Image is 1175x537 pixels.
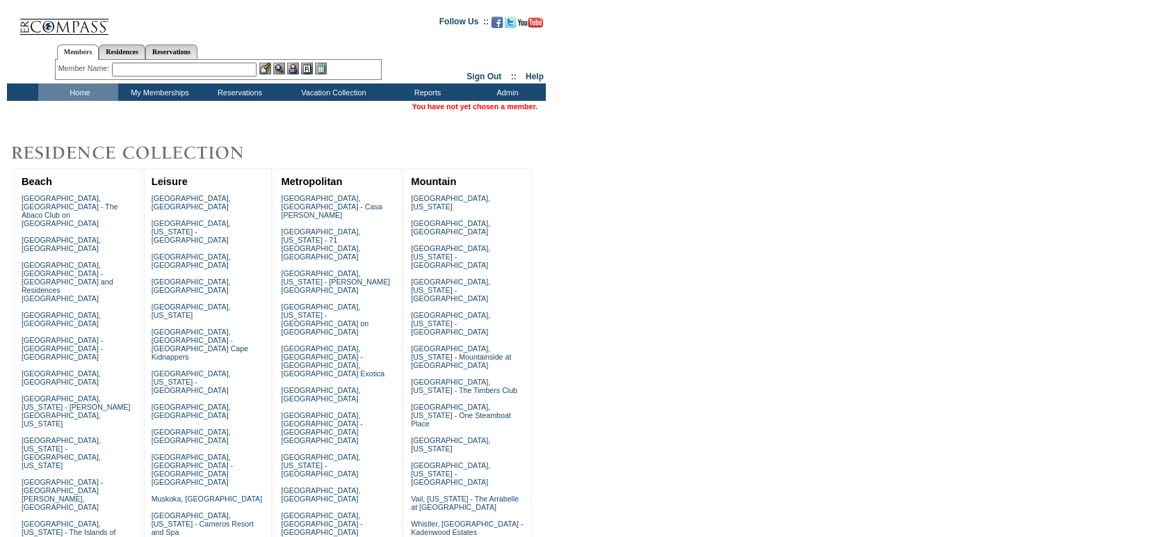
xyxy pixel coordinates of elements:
[152,219,231,244] a: [GEOGRAPHIC_DATA], [US_STATE] - [GEOGRAPHIC_DATA]
[281,486,360,503] a: [GEOGRAPHIC_DATA], [GEOGRAPHIC_DATA]
[273,63,285,74] img: View
[152,278,231,294] a: [GEOGRAPHIC_DATA], [GEOGRAPHIC_DATA]
[152,453,233,486] a: [GEOGRAPHIC_DATA], [GEOGRAPHIC_DATA] - [GEOGRAPHIC_DATA] [GEOGRAPHIC_DATA]
[22,336,103,361] a: [GEOGRAPHIC_DATA] - [GEOGRAPHIC_DATA] - [GEOGRAPHIC_DATA]
[152,369,231,394] a: [GEOGRAPHIC_DATA], [US_STATE] - [GEOGRAPHIC_DATA]
[152,403,231,419] a: [GEOGRAPHIC_DATA], [GEOGRAPHIC_DATA]
[411,244,490,269] a: [GEOGRAPHIC_DATA], [US_STATE] - [GEOGRAPHIC_DATA]
[281,453,360,478] a: [GEOGRAPHIC_DATA], [US_STATE] - [GEOGRAPHIC_DATA]
[22,236,101,253] a: [GEOGRAPHIC_DATA], [GEOGRAPHIC_DATA]
[301,63,313,74] img: Reservations
[411,194,490,211] a: [GEOGRAPHIC_DATA], [US_STATE]
[38,83,118,101] td: Home
[152,194,231,211] a: [GEOGRAPHIC_DATA], [GEOGRAPHIC_DATA]
[505,17,516,28] img: Follow us on Twitter
[281,411,362,444] a: [GEOGRAPHIC_DATA], [GEOGRAPHIC_DATA] - [GEOGRAPHIC_DATA] [GEOGRAPHIC_DATA]
[22,261,113,303] a: [GEOGRAPHIC_DATA], [GEOGRAPHIC_DATA] - [GEOGRAPHIC_DATA] and Residences [GEOGRAPHIC_DATA]
[281,194,382,219] a: [GEOGRAPHIC_DATA], [GEOGRAPHIC_DATA] - Casa [PERSON_NAME]
[412,102,537,111] span: You have not yet chosen a member.
[411,436,490,453] a: [GEOGRAPHIC_DATA], [US_STATE]
[145,45,197,59] a: Reservations
[467,72,501,81] a: Sign Out
[439,15,489,32] td: Follow Us ::
[152,328,248,361] a: [GEOGRAPHIC_DATA], [GEOGRAPHIC_DATA] - [GEOGRAPHIC_DATA] Cape Kidnappers
[315,63,327,74] img: b_calculator.gif
[22,176,52,187] a: Beach
[411,495,519,511] a: Vail, [US_STATE] - The Arrabelle at [GEOGRAPHIC_DATA]
[411,403,511,428] a: [GEOGRAPHIC_DATA], [US_STATE] - One Steamboat Place
[518,21,543,29] a: Subscribe to our YouTube Channel
[281,386,360,403] a: [GEOGRAPHIC_DATA], [GEOGRAPHIC_DATA]
[411,311,490,336] a: [GEOGRAPHIC_DATA], [US_STATE] - [GEOGRAPHIC_DATA]
[118,83,198,101] td: My Memberships
[281,176,342,187] a: Metropolitan
[22,436,101,470] a: [GEOGRAPHIC_DATA], [US_STATE] - [GEOGRAPHIC_DATA], [US_STATE]
[411,219,490,236] a: [GEOGRAPHIC_DATA], [GEOGRAPHIC_DATA]
[22,478,103,511] a: [GEOGRAPHIC_DATA] - [GEOGRAPHIC_DATA][PERSON_NAME], [GEOGRAPHIC_DATA]
[518,17,543,28] img: Subscribe to our YouTube Channel
[7,21,18,22] img: i.gif
[22,311,101,328] a: [GEOGRAPHIC_DATA], [GEOGRAPHIC_DATA]
[411,176,456,187] a: Mountain
[281,269,390,294] a: [GEOGRAPHIC_DATA], [US_STATE] - [PERSON_NAME][GEOGRAPHIC_DATA]
[152,495,262,503] a: Muskoka, [GEOGRAPHIC_DATA]
[411,520,523,536] a: Whistler, [GEOGRAPHIC_DATA] - Kadenwood Estates
[152,428,231,444] a: [GEOGRAPHIC_DATA], [GEOGRAPHIC_DATA]
[152,511,254,536] a: [GEOGRAPHIC_DATA], [US_STATE] - Carneros Resort and Spa
[287,63,299,74] img: Impersonate
[411,344,511,369] a: [GEOGRAPHIC_DATA], [US_STATE] - Mountainside at [GEOGRAPHIC_DATA]
[281,344,384,378] a: [GEOGRAPHIC_DATA], [GEOGRAPHIC_DATA] - [GEOGRAPHIC_DATA], [GEOGRAPHIC_DATA] Exotica
[19,7,109,35] img: Compass Home
[281,303,368,336] a: [GEOGRAPHIC_DATA], [US_STATE] - [GEOGRAPHIC_DATA] on [GEOGRAPHIC_DATA]
[411,461,490,486] a: [GEOGRAPHIC_DATA], [US_STATE] - [GEOGRAPHIC_DATA]
[259,63,271,74] img: b_edit.gif
[7,139,278,167] img: Destinations by Exclusive Resorts
[57,45,99,60] a: Members
[505,21,516,29] a: Follow us on Twitter
[492,21,503,29] a: Become our fan on Facebook
[22,369,101,386] a: [GEOGRAPHIC_DATA], [GEOGRAPHIC_DATA]
[22,194,118,227] a: [GEOGRAPHIC_DATA], [GEOGRAPHIC_DATA] - The Abaco Club on [GEOGRAPHIC_DATA]
[411,378,517,394] a: [GEOGRAPHIC_DATA], [US_STATE] - The Timbers Club
[99,45,145,59] a: Residences
[152,303,231,319] a: [GEOGRAPHIC_DATA], [US_STATE]
[526,72,544,81] a: Help
[152,253,231,269] a: [GEOGRAPHIC_DATA], [GEOGRAPHIC_DATA]
[466,83,546,101] td: Admin
[22,394,131,428] a: [GEOGRAPHIC_DATA], [US_STATE] - [PERSON_NAME][GEOGRAPHIC_DATA], [US_STATE]
[152,176,188,187] a: Leisure
[386,83,466,101] td: Reports
[511,72,517,81] span: ::
[281,227,360,261] a: [GEOGRAPHIC_DATA], [US_STATE] - 71 [GEOGRAPHIC_DATA], [GEOGRAPHIC_DATA]
[278,83,386,101] td: Vacation Collection
[198,83,278,101] td: Reservations
[492,17,503,28] img: Become our fan on Facebook
[411,278,490,303] a: [GEOGRAPHIC_DATA], [US_STATE] - [GEOGRAPHIC_DATA]
[58,63,112,74] div: Member Name:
